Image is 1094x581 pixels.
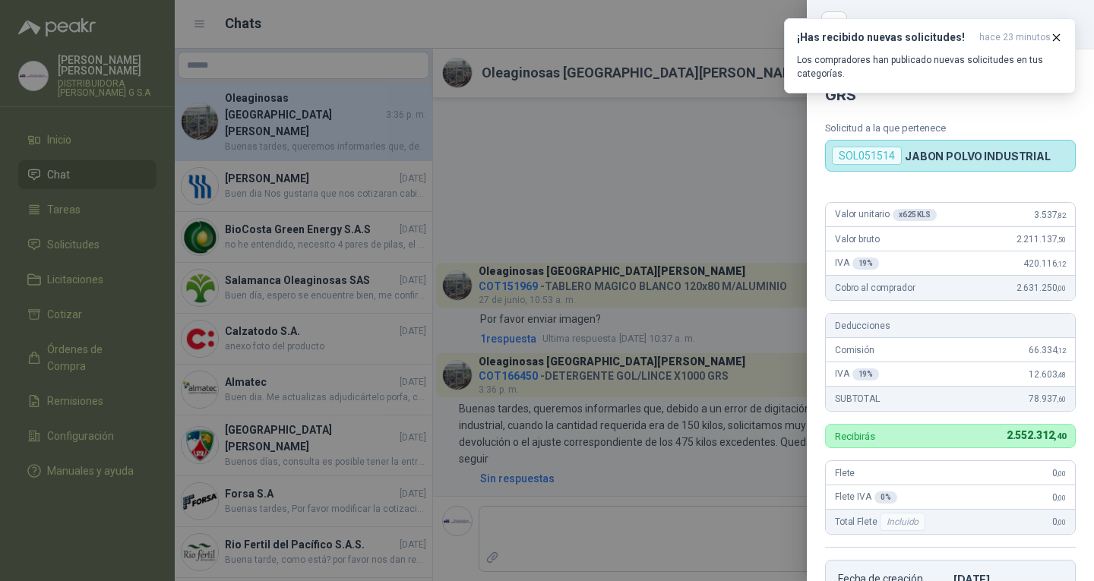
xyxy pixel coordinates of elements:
[1057,260,1066,268] span: ,12
[1057,469,1066,478] span: ,00
[825,122,1076,134] p: Solicitud a la que pertenece
[835,209,937,221] span: Valor unitario
[835,468,855,478] span: Flete
[1057,494,1066,502] span: ,00
[1029,393,1066,404] span: 78.937
[979,31,1051,44] span: hace 23 minutos
[874,491,897,504] div: 0 %
[1023,258,1066,269] span: 420.116
[835,345,874,355] span: Comisión
[893,209,937,221] div: x 625 KLS
[784,18,1076,93] button: ¡Has recibido nuevas solicitudes!hace 23 minutos Los compradores han publicado nuevas solicitudes...
[1029,345,1066,355] span: 66.334
[1054,431,1066,441] span: ,40
[835,513,928,531] span: Total Flete
[797,31,973,44] h3: ¡Has recibido nuevas solicitudes!
[1007,429,1066,441] span: 2.552.312
[1057,211,1066,219] span: ,82
[1057,395,1066,403] span: ,60
[1057,518,1066,526] span: ,00
[835,368,879,380] span: IVA
[880,513,925,531] div: Incluido
[852,368,880,380] div: 19 %
[797,53,1063,81] p: Los compradores han publicado nuevas solicitudes en tus categorías.
[825,15,843,33] button: Close
[835,491,897,504] span: Flete IVA
[1017,283,1066,293] span: 2.631.250
[1052,492,1066,503] span: 0
[1029,369,1066,380] span: 12.603
[852,257,880,270] div: 19 %
[835,234,879,245] span: Valor bruto
[1034,210,1066,220] span: 3.537
[835,431,875,441] p: Recibirás
[832,147,902,165] div: SOL051514
[835,393,880,404] span: SUBTOTAL
[1052,516,1066,527] span: 0
[835,320,890,331] span: Deducciones
[1057,284,1066,292] span: ,00
[1017,234,1066,245] span: 2.211.137
[1057,346,1066,355] span: ,12
[1057,371,1066,379] span: ,48
[835,257,879,270] span: IVA
[855,12,1076,36] div: COT166450
[1052,468,1066,478] span: 0
[835,283,915,293] span: Cobro al comprador
[1057,235,1066,244] span: ,50
[905,150,1051,163] p: JABON POLVO INDUSTRIAL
